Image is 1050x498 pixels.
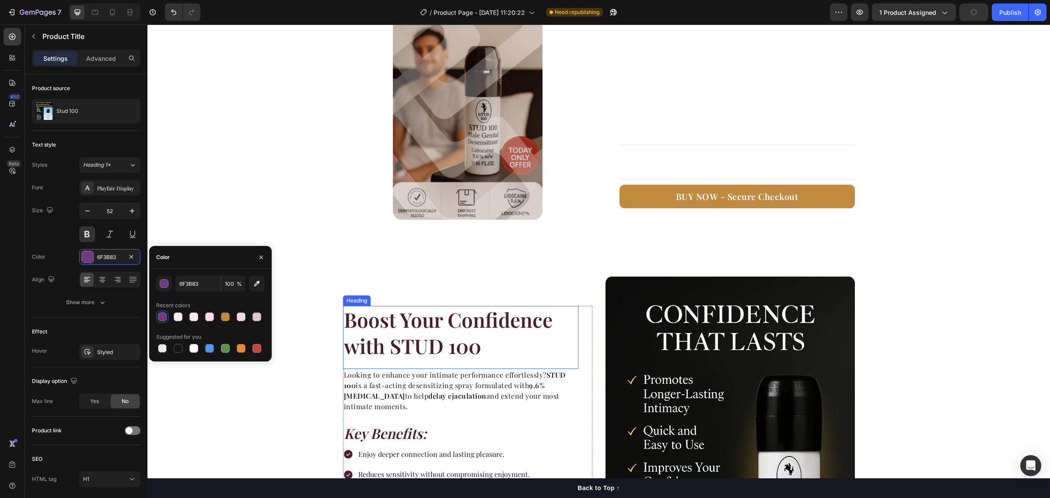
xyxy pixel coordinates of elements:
[97,184,138,192] div: Playfair Display
[281,367,339,376] strong: delay ejaculation
[56,108,78,114] p: Stud 100
[999,8,1021,17] div: Publish
[430,8,432,17] span: /
[35,102,53,120] img: product feature img
[97,348,138,356] div: Styled
[992,4,1029,21] button: Publish
[83,476,89,482] span: H1
[473,127,488,149] p: :::
[43,54,68,63] p: Settings
[197,272,221,280] div: Heading
[32,253,45,261] div: Color
[237,280,242,288] span: %
[8,93,21,100] div: 450
[32,375,79,387] div: Display option
[32,84,70,92] div: Product source
[156,333,201,341] div: Suggested for you
[122,397,129,405] span: No
[57,7,61,18] p: 7
[196,345,430,387] p: Looking to enhance your intimate performance effortlessly? is a fast-acting desensitizing spray f...
[32,184,43,192] div: Font
[79,471,140,487] button: H1
[32,274,56,286] div: Align
[211,424,382,436] p: Enjoy deeper connection and lasting pleasure.
[1020,455,1041,476] div: Open Intercom Messenger
[196,400,430,418] p: Key Benefits:
[156,253,170,261] div: Color
[7,160,21,167] div: Beta
[175,276,221,291] input: Eg: FFFFFF
[97,253,122,261] div: 6F3B83
[196,356,398,376] strong: 9.6% [MEDICAL_DATA]
[211,444,382,456] p: Reduces sensitivity without compromising enjoyment.
[156,302,190,309] div: Recent colors
[528,165,651,179] p: BUY NOW - Secure Checkout
[196,346,418,365] strong: STUD 100
[32,475,56,483] div: HTML tag
[434,8,525,17] span: Product Page - [DATE] 11:20:22
[66,298,107,307] div: Show more
[165,4,200,21] div: Undo/Redo
[555,8,599,16] span: Need republishing
[90,397,99,405] span: Yes
[472,160,707,184] a: BUY NOW - Secure Checkout
[3,4,65,21] button: 7
[872,4,956,21] button: 1 product assigned
[79,157,140,173] button: Heading 1*
[473,65,550,84] strong: Safety Notes
[32,427,62,435] div: Product link
[430,459,472,468] div: Back to Top ↑
[879,8,936,17] span: 1 product assigned
[32,141,56,149] div: Text style
[32,328,47,336] div: Effect
[32,455,42,463] div: SEO
[473,92,488,114] p: :::
[196,281,405,335] strong: Boost Your Confidence with STUD 100
[510,98,583,109] p: For external use only.
[32,295,140,310] button: Show more
[83,161,111,169] span: Heading 1*
[32,397,53,405] div: Max line
[86,54,116,63] p: Advanced
[32,347,47,355] div: Hover
[42,31,137,42] p: Product Title
[147,25,1050,498] iframe: Design area
[32,205,55,217] div: Size
[32,161,47,169] div: Styles
[510,132,642,143] p: Not a treatment for medical conditions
